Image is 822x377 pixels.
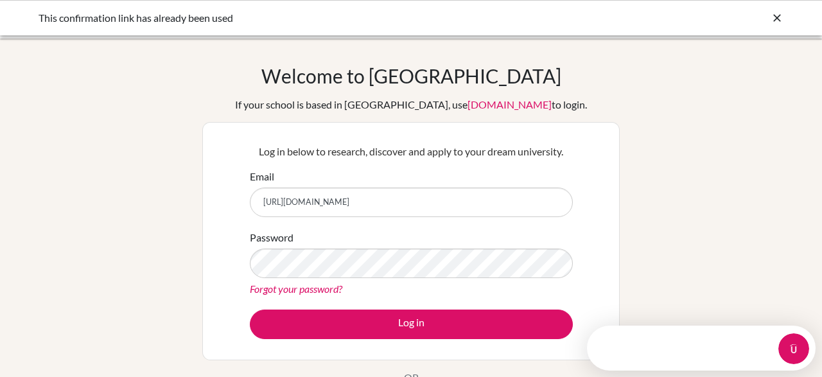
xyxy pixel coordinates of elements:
div: Open Intercom Messenger [5,5,249,40]
iframe: Intercom live chat discovery launcher [587,326,816,371]
div: This confirmation link has already been used [39,10,591,26]
div: The team typically replies in a few minutes. [13,21,211,35]
a: [DOMAIN_NAME] [468,98,552,110]
iframe: Intercom live chat [778,333,809,364]
div: Need help? [13,11,211,21]
div: If your school is based in [GEOGRAPHIC_DATA], use to login. [235,97,587,112]
p: Log in below to research, discover and apply to your dream university. [250,144,573,159]
h1: Welcome to [GEOGRAPHIC_DATA] [261,64,561,87]
label: Email [250,169,274,184]
a: Forgot your password? [250,283,342,295]
label: Password [250,230,293,245]
button: Log in [250,310,573,339]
